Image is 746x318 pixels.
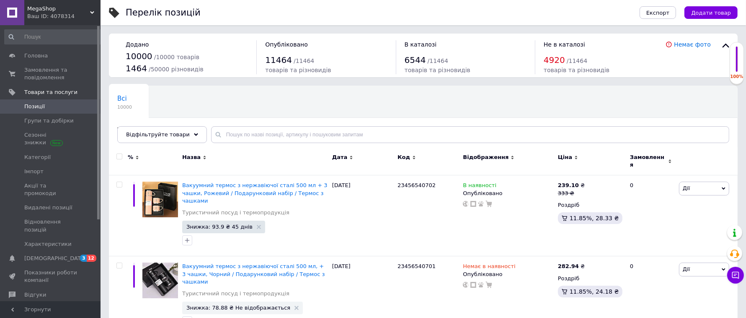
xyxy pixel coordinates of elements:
span: 10000 [126,51,152,61]
span: Опубліковано [265,41,308,48]
div: Опубліковано [463,271,553,278]
span: Додати товар [691,10,731,16]
div: Опубліковано [463,190,553,197]
b: 282.94 [558,263,579,269]
span: 11464 [265,55,292,65]
span: 1464 [126,63,147,73]
div: ₴ [558,263,585,270]
span: Товари та послуги [24,89,77,96]
span: / 11464 [294,57,314,64]
span: 10000 [117,104,132,110]
span: Замовлення [630,154,666,169]
span: В каталозі [405,41,437,48]
span: 4920 [544,55,565,65]
span: Додано [126,41,149,48]
span: Немає в наявності [463,263,515,272]
span: MegaShop [27,5,90,13]
span: товарів та різновидів [265,67,331,73]
div: Товари з проблемними різновидами [109,118,222,150]
span: Замовлення та повідомлення [24,66,77,81]
div: 100% [730,74,743,80]
div: Роздріб [558,201,623,209]
a: Туристичний посуд і термопродукція [182,209,289,216]
span: [DEMOGRAPHIC_DATA] [24,255,86,262]
span: 11.85%, 24.18 ₴ [570,288,619,295]
img: Вакуумный термос из нержавеющей стали 500 мл, + 3 чашки, Черный / Подарочный набор / Термос с чаш... [142,263,178,298]
button: Додати товар [684,6,738,19]
span: Характеристики [24,240,72,248]
span: Відфільтруйте товари [126,131,190,138]
button: Чат з покупцем [727,267,744,284]
input: Пошук по назві позиції, артикулу і пошуковим запитам [211,126,729,143]
span: Експорт [646,10,670,16]
span: Ціна [558,154,572,161]
a: Туристичний посуд і термопродукція [182,290,289,297]
div: 0 [625,175,677,256]
span: Акції та промокоди [24,182,77,197]
b: 239.10 [558,182,579,188]
input: Пошук [4,29,104,44]
div: ₴ [558,182,585,189]
span: Позиції [24,103,45,110]
a: Немає фото [674,41,711,48]
span: Назва [182,154,201,161]
span: 11.85%, 28.33 ₴ [570,215,619,222]
span: Знижка: 78.88 ₴ Не відображається [186,305,290,310]
span: Всі [117,95,127,102]
a: Вакуумний термос з нержавіючої сталі 500 мл + 3 чашки, Рожевий / Подарунковий набір / Термос з ча... [182,182,328,203]
span: 3 [80,255,87,262]
span: 23456540702 [398,182,436,188]
span: % [128,154,133,161]
span: Товари з проблемними р... [117,127,205,134]
span: Відгуки [24,291,46,299]
span: Код [398,154,410,161]
span: / 11464 [428,57,448,64]
span: Категорії [24,154,51,161]
img: Вакуумный термос из нержавеющей стали 500 мл, + 3 чашки, Розовый / Подарочный набор / Термос с ча... [142,182,178,217]
span: Дії [683,185,690,191]
span: Відображення [463,154,509,161]
div: Ваш ID: 4078314 [27,13,101,20]
span: Показники роботи компанії [24,269,77,284]
div: Роздріб [558,275,623,282]
div: 333 ₴ [558,190,585,197]
span: 23456540701 [398,263,436,269]
span: 12 [87,255,96,262]
span: Дата [332,154,348,161]
span: товарів та різновидів [405,67,470,73]
button: Експорт [640,6,676,19]
span: Групи та добірки [24,117,74,125]
span: Імпорт [24,168,44,175]
span: Відновлення позицій [24,218,77,233]
div: Перелік позицій [126,8,201,17]
span: Видалені позиції [24,204,72,211]
span: Не в каталозі [544,41,585,48]
span: 6544 [405,55,426,65]
span: Головна [24,52,48,60]
a: Вакуумний термос з нержавіючої сталі 500 мл, + 3 чашки, Чорний / Подарунковий набір / Термос з ча... [182,263,325,284]
span: / 10000 товарів [154,54,199,60]
span: Сезонні знижки [24,131,77,146]
span: / 50000 різновидів [149,66,204,73]
span: товарів та різновидів [544,67,609,73]
span: Знижка: 93.9 ₴ 45 днів [186,224,253,229]
span: В наявності [463,182,496,191]
span: / 11464 [567,57,587,64]
div: [DATE] [330,175,395,256]
span: Дії [683,266,690,272]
